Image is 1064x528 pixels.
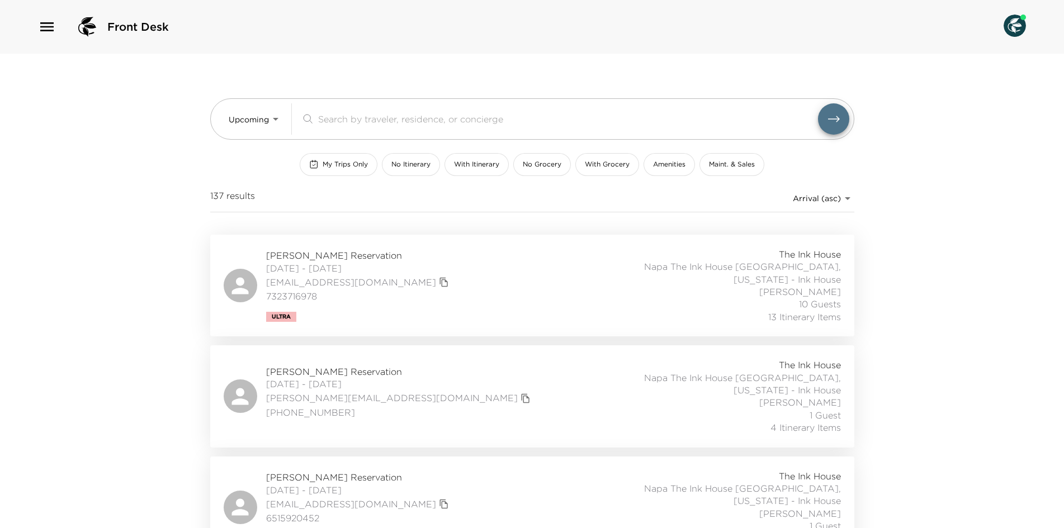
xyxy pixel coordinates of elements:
span: 6515920452 [266,512,452,524]
span: Upcoming [229,115,269,125]
span: Amenities [653,160,685,169]
span: Front Desk [107,19,169,35]
span: No Grocery [523,160,561,169]
a: [EMAIL_ADDRESS][DOMAIN_NAME] [266,498,436,510]
img: User [1004,15,1026,37]
a: [PERSON_NAME][EMAIL_ADDRESS][DOMAIN_NAME] [266,392,518,404]
span: [PERSON_NAME] [759,396,841,408]
span: [PERSON_NAME] Reservation [266,365,533,378]
span: The Ink House [779,248,841,260]
button: copy primary member email [436,274,452,290]
button: With Itinerary [444,153,509,176]
span: 10 Guests [799,298,841,310]
span: My Trips Only [323,160,368,169]
span: Napa The Ink House [GEOGRAPHIC_DATA], [US_STATE] - Ink House [594,260,841,286]
span: Napa The Ink House [GEOGRAPHIC_DATA], [US_STATE] - Ink House [594,482,841,507]
span: [PERSON_NAME] [759,286,841,298]
span: [PERSON_NAME] [759,507,841,520]
button: My Trips Only [300,153,377,176]
span: 1 Guest [810,409,841,421]
span: 137 results [210,189,255,207]
button: copy primary member email [518,391,533,406]
a: [PERSON_NAME] Reservation[DATE] - [DATE][EMAIL_ADDRESS][DOMAIN_NAME]copy primary member email7323... [210,235,854,336]
span: [DATE] - [DATE] [266,378,533,390]
img: logo [74,13,101,40]
span: The Ink House [779,470,841,482]
span: Arrival (asc) [793,193,841,203]
button: copy primary member email [436,496,452,512]
span: Maint. & Sales [709,160,755,169]
button: With Grocery [575,153,639,176]
a: [PERSON_NAME] Reservation[DATE] - [DATE][PERSON_NAME][EMAIL_ADDRESS][DOMAIN_NAME]copy primary mem... [210,345,854,447]
span: [DATE] - [DATE] [266,484,452,496]
span: The Ink House [779,359,841,371]
span: With Grocery [585,160,630,169]
button: Amenities [644,153,695,176]
span: 13 Itinerary Items [768,311,841,323]
a: [EMAIL_ADDRESS][DOMAIN_NAME] [266,276,436,288]
button: No Itinerary [382,153,440,176]
span: [PHONE_NUMBER] [266,406,533,418]
span: [DATE] - [DATE] [266,262,452,274]
button: No Grocery [513,153,571,176]
button: Maint. & Sales [699,153,764,176]
span: 4 Itinerary Items [770,421,841,434]
span: No Itinerary [391,160,431,169]
span: Napa The Ink House [GEOGRAPHIC_DATA], [US_STATE] - Ink House [594,372,841,397]
span: [PERSON_NAME] Reservation [266,249,452,261]
span: With Itinerary [454,160,499,169]
span: 7323716978 [266,290,452,302]
span: Ultra [272,313,291,320]
input: Search by traveler, residence, or concierge [318,112,818,125]
span: [PERSON_NAME] Reservation [266,471,452,483]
